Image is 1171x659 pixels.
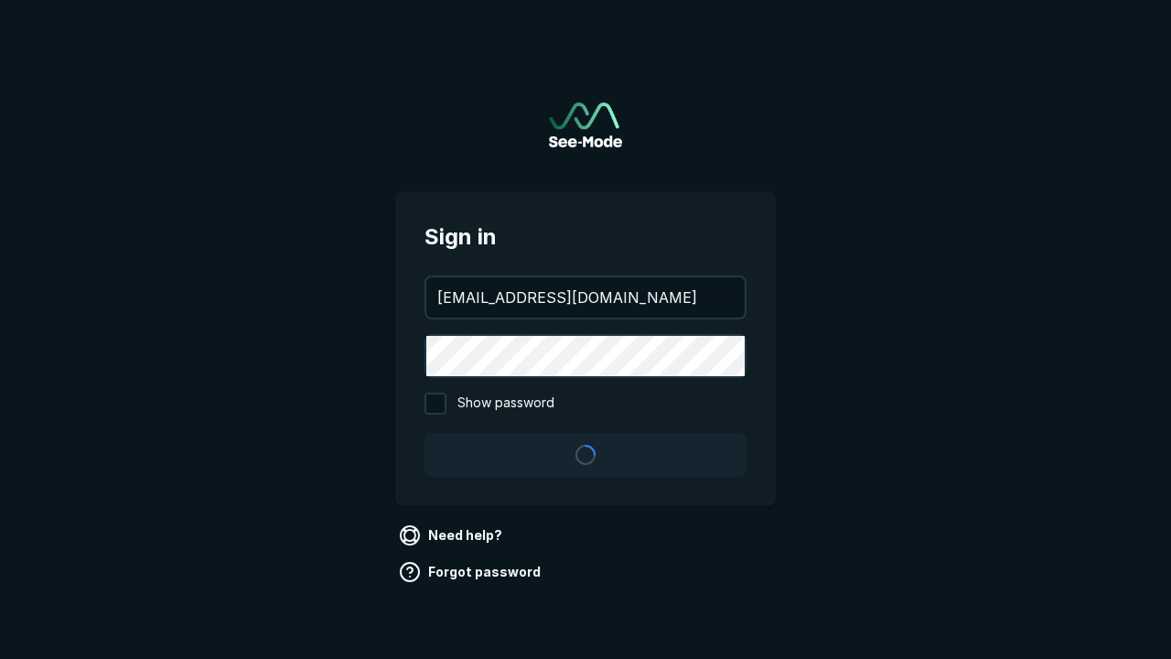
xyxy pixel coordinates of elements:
input: your@email.com [426,277,745,318]
span: Sign in [424,221,747,254]
img: See-Mode Logo [549,103,622,147]
a: Forgot password [395,557,548,587]
a: Need help? [395,521,510,550]
a: Go to sign in [549,103,622,147]
span: Show password [457,393,554,415]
